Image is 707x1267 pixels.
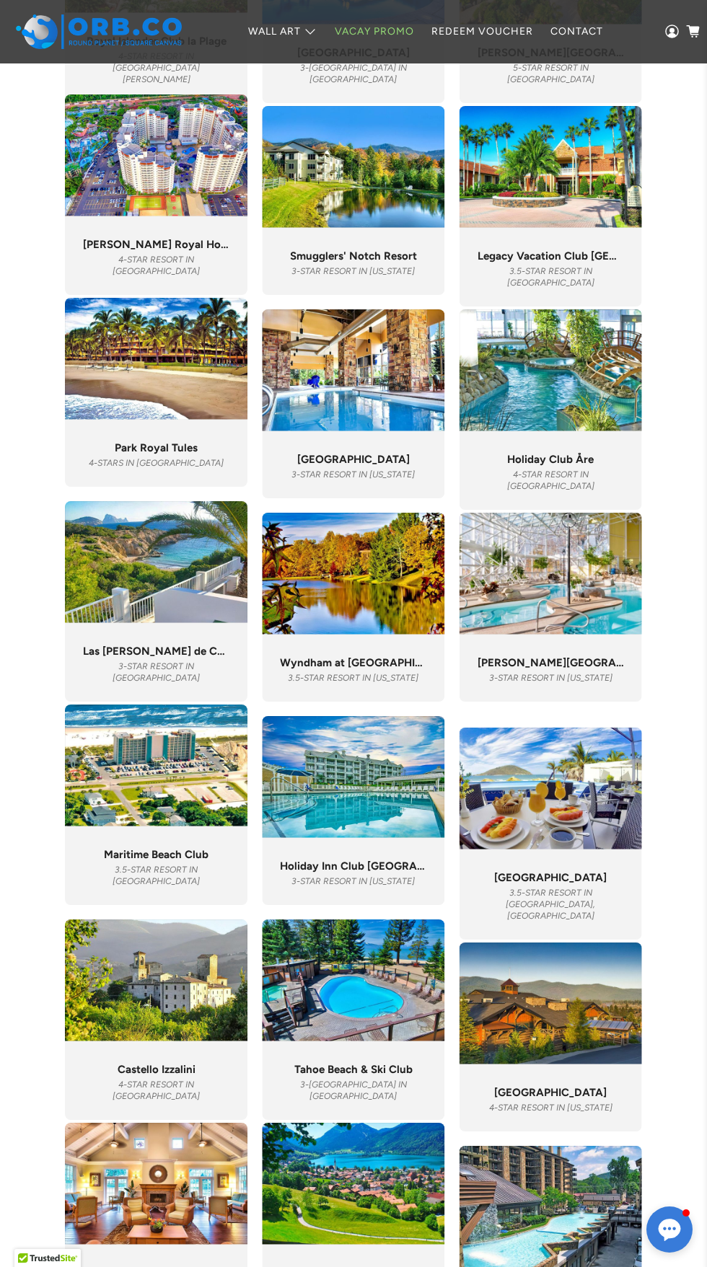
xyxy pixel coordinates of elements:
a: Redeem Voucher [423,12,542,50]
span: [GEOGRAPHIC_DATA] [297,453,410,466]
span: [GEOGRAPHIC_DATA] [494,871,607,884]
span: 3.5-STAR RESORT in [GEOGRAPHIC_DATA], [GEOGRAPHIC_DATA] [506,888,595,921]
a: Wall Art [240,12,326,50]
span: Smugglers' Notch Resort [290,250,417,262]
span: 3-STAR RESORT in [US_STATE] [291,266,415,276]
span: 4-STAR RESORT in [GEOGRAPHIC_DATA] [507,469,594,491]
span: 4-STAR RESORT in [GEOGRAPHIC_DATA][PERSON_NAME] [113,51,200,84]
span: Holiday Club Åre [507,453,594,466]
span: 3-STAR RESORT in [US_STATE] [291,469,415,480]
a: Contact [542,12,612,50]
span: Legacy Vacation Club [GEOGRAPHIC_DATA] [478,250,624,262]
span: 3.5-STAR RESORT in [GEOGRAPHIC_DATA] [507,266,594,288]
span: Holiday Inn Club [GEOGRAPHIC_DATA] [280,860,426,873]
span: 3-STAR RESORT in [US_STATE] [291,876,415,886]
span: 3.5-STAR RESORT in [GEOGRAPHIC_DATA] [113,865,200,886]
span: 3.5-STAR RESORT in [US_STATE] [288,673,418,683]
span: 3-STAR RESORT in [GEOGRAPHIC_DATA] [113,661,200,683]
span: 4-STAR RESORT in [US_STATE] [489,1103,612,1113]
span: 4-STARS in [GEOGRAPHIC_DATA] [89,458,224,468]
span: [GEOGRAPHIC_DATA] [494,1086,607,1099]
span: 4-STAR RESORT in [GEOGRAPHIC_DATA] [113,1080,200,1101]
span: Tahoe Beach & Ski Club [294,1063,413,1076]
a: Vacay Promo [326,12,423,50]
button: Open chat window [646,1206,693,1253]
span: Las [PERSON_NAME] de Cala Codolar [83,645,229,658]
span: 3-[GEOGRAPHIC_DATA] in [GEOGRAPHIC_DATA] [300,1080,407,1101]
span: Wyndham at [GEOGRAPHIC_DATA] [280,656,426,669]
span: 4-STAR RESORT in [GEOGRAPHIC_DATA] [113,255,200,276]
span: [PERSON_NAME] Royal Hotels [83,238,229,251]
span: 3-STAR RESORT in [US_STATE] [489,673,612,683]
span: Maritime Beach Club [104,848,208,861]
span: Castello Izzalini [118,1063,196,1076]
span: [PERSON_NAME][GEOGRAPHIC_DATA][PERSON_NAME] [478,656,624,669]
span: Park Royal Tules [115,441,198,454]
